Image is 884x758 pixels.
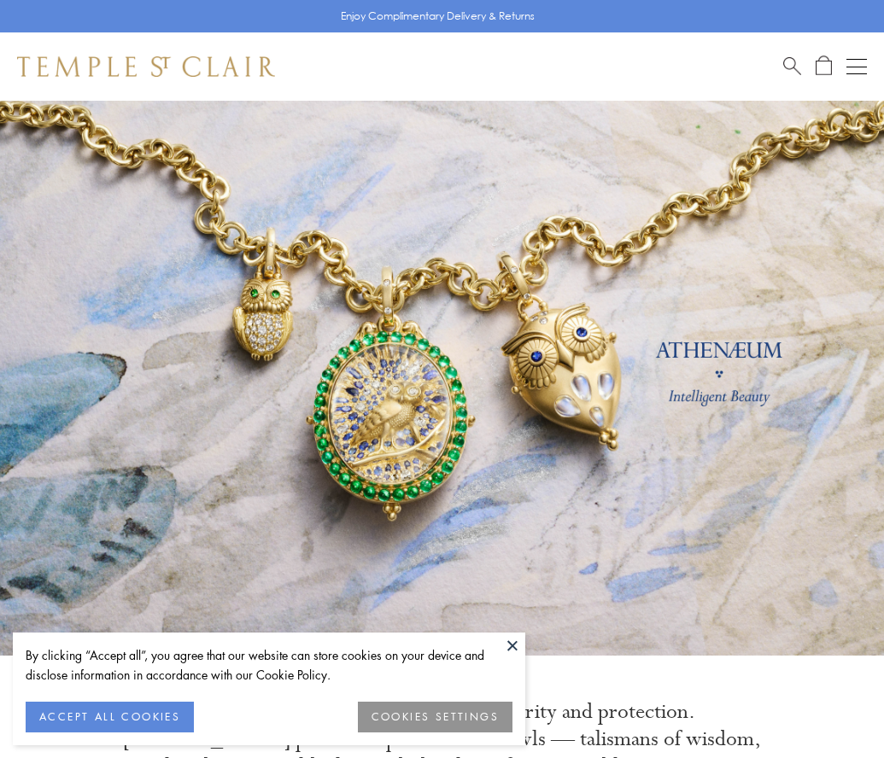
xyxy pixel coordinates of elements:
[341,8,535,25] p: Enjoy Complimentary Delivery & Returns
[26,702,194,732] button: ACCEPT ALL COOKIES
[816,55,832,77] a: Open Shopping Bag
[358,702,512,732] button: COOKIES SETTINGS
[783,55,801,77] a: Search
[26,645,512,685] div: By clicking “Accept all”, you agree that our website can store cookies on your device and disclos...
[846,56,867,77] button: Open navigation
[17,56,275,77] img: Temple St. Clair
